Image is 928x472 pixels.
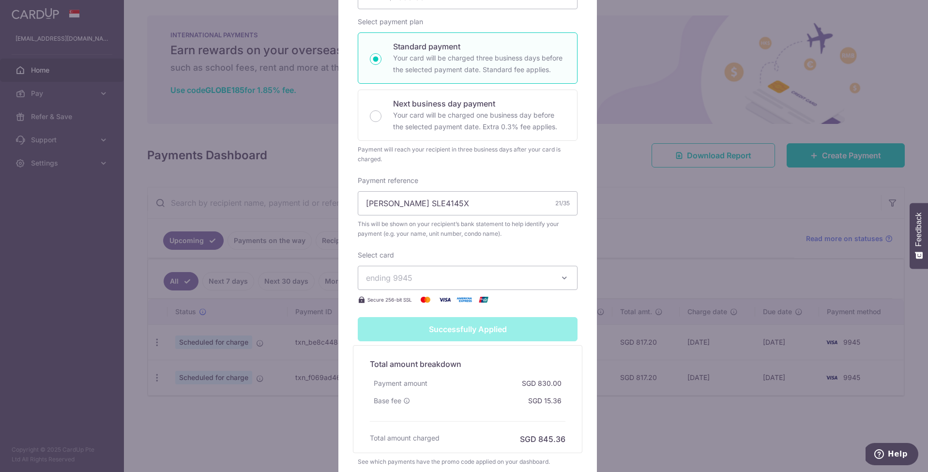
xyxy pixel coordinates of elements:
button: Feedback - Show survey [910,203,928,269]
label: Select payment plan [358,17,423,27]
p: Your card will be charged one business day before the selected payment date. Extra 0.3% fee applies. [393,109,565,133]
p: Next business day payment [393,98,565,109]
button: ending 9945 [358,266,578,290]
span: This will be shown on your recipient’s bank statement to help identify your payment (e.g. your na... [358,219,578,239]
iframe: Opens a widget where you can find more information [866,443,918,467]
h6: SGD 845.36 [520,433,565,445]
span: Feedback [914,213,923,246]
div: 21/35 [555,198,570,208]
p: Your card will be charged three business days before the selected payment date. Standard fee appl... [393,52,565,76]
img: UnionPay [474,294,493,305]
img: American Express [455,294,474,305]
p: Standard payment [393,41,565,52]
h6: Total amount charged [370,433,440,443]
label: Select card [358,250,394,260]
h5: Total amount breakdown [370,358,565,370]
div: SGD 15.36 [524,392,565,410]
span: Base fee [374,396,401,406]
div: Payment will reach your recipient in three business days after your card is charged. [358,145,578,164]
span: Secure 256-bit SSL [367,296,412,304]
div: SGD 830.00 [518,375,565,392]
img: Mastercard [416,294,435,305]
label: Payment reference [358,176,418,185]
img: Visa [435,294,455,305]
div: Payment amount [370,375,431,392]
span: ending 9945 [366,273,412,283]
div: See which payments have the promo code applied on your dashboard. [358,457,578,467]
